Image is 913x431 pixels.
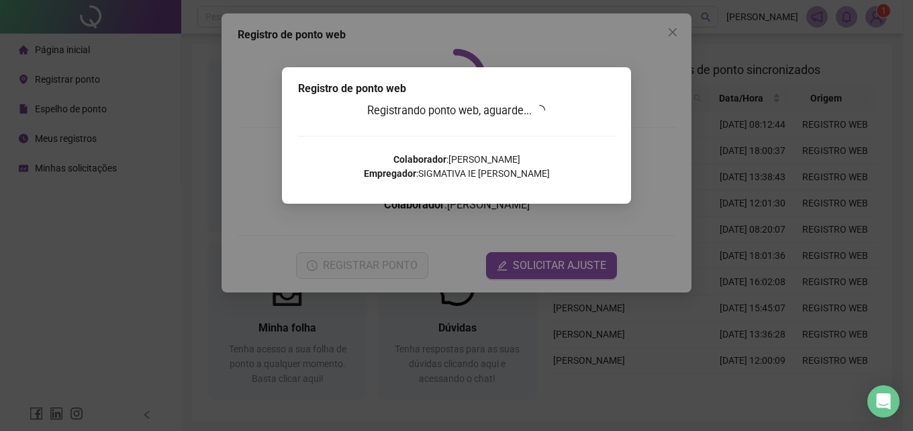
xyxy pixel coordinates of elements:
[298,102,615,120] h3: Registrando ponto web, aguarde...
[393,154,446,165] strong: Colaborador
[534,105,545,116] span: loading
[298,153,615,181] p: : [PERSON_NAME] : SIGMATIVA IE [PERSON_NAME]
[867,385,900,418] div: Open Intercom Messenger
[298,81,615,97] div: Registro de ponto web
[364,168,416,179] strong: Empregador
